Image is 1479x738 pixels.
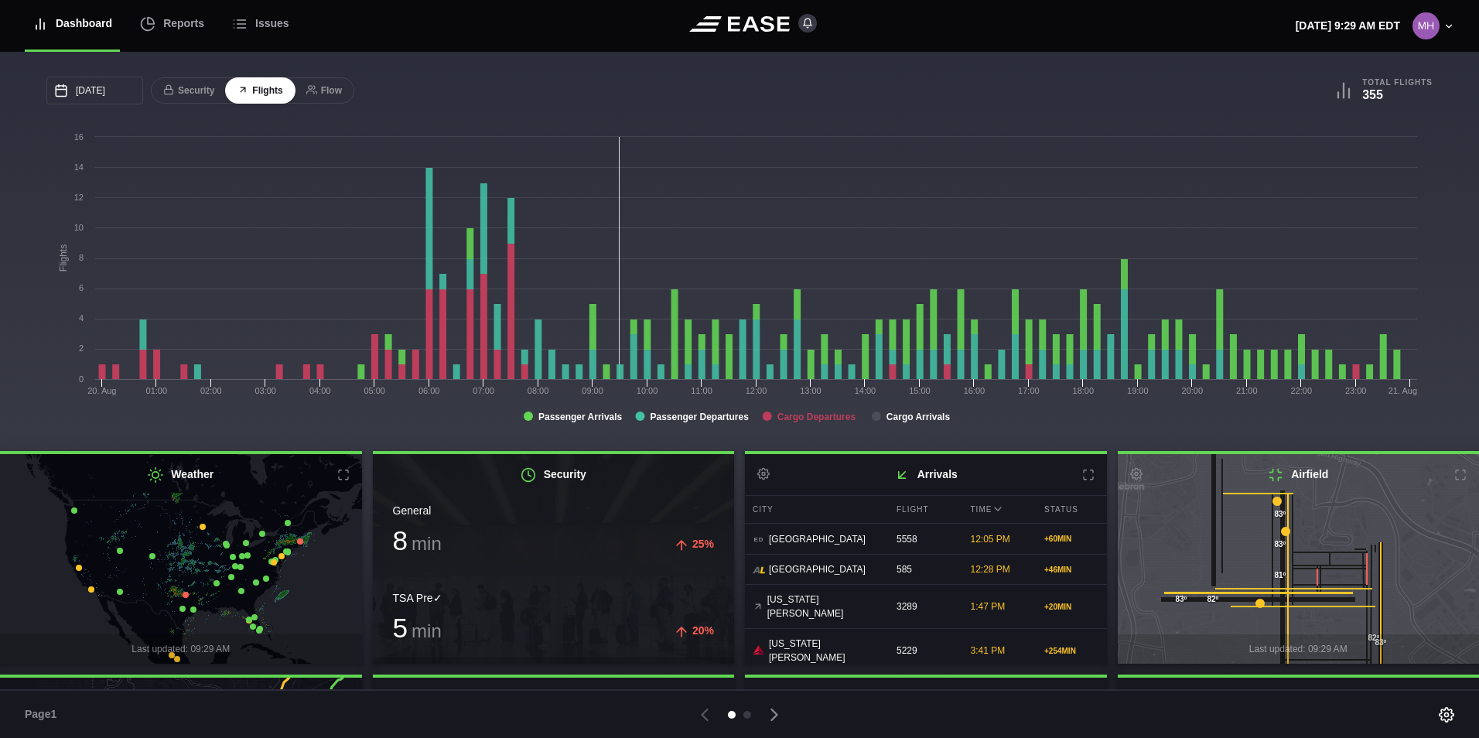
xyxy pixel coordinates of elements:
[364,386,385,395] text: 05:00
[889,592,959,621] div: 3289
[418,386,440,395] text: 06:00
[746,386,767,395] text: 12:00
[1412,12,1440,39] img: 8d1564f89ae08c1c7851ff747965b28a
[889,496,959,523] div: Flight
[1236,386,1258,395] text: 21:00
[1362,77,1433,87] b: Total Flights
[800,386,821,395] text: 13:00
[373,657,735,686] div: Last updated: 09:29 AM
[294,77,354,104] button: Flow
[777,412,856,422] tspan: Cargo Departures
[886,412,951,422] tspan: Cargo Arrivals
[393,590,715,606] div: TSA Pre✓
[74,162,84,172] text: 14
[309,386,331,395] text: 04:00
[1127,386,1149,395] text: 19:00
[254,386,276,395] text: 03:00
[909,386,931,395] text: 15:00
[58,244,69,272] tspan: Flights
[225,77,295,104] button: Flights
[46,77,143,104] input: mm/dd/yyyy
[971,534,1010,545] span: 12:05 PM
[200,386,222,395] text: 02:00
[855,386,876,395] text: 14:00
[889,555,959,584] div: 585
[964,386,985,395] text: 16:00
[1073,386,1095,395] text: 18:00
[146,386,168,395] text: 01:00
[769,562,866,576] span: [GEOGRAPHIC_DATA]
[373,454,735,495] h2: Security
[769,532,866,546] span: [GEOGRAPHIC_DATA]
[691,386,712,395] text: 11:00
[1345,386,1367,395] text: 23:00
[79,253,84,262] text: 8
[745,678,1107,719] h2: Departures
[1182,386,1204,395] text: 20:00
[473,386,494,395] text: 07:00
[1044,564,1099,576] div: + 46 MIN
[650,412,749,422] tspan: Passenger Departures
[87,386,116,395] tspan: 20. Aug
[1037,496,1107,523] div: Status
[1388,386,1417,395] tspan: 21. Aug
[79,374,84,384] text: 0
[538,412,623,422] tspan: Passenger Arrivals
[79,283,84,292] text: 6
[971,645,1006,656] span: 3:41 PM
[74,132,84,142] text: 16
[767,593,877,620] span: [US_STATE][PERSON_NAME]
[692,538,714,550] span: 25%
[74,193,84,202] text: 12
[889,524,959,554] div: 5558
[1290,386,1312,395] text: 22:00
[74,223,84,232] text: 10
[151,77,227,104] button: Security
[393,503,715,519] div: General
[1044,601,1099,613] div: + 20 MIN
[393,614,442,641] h3: 5
[769,637,877,665] span: [US_STATE][PERSON_NAME]
[1018,386,1040,395] text: 17:00
[889,636,959,665] div: 5229
[79,313,84,323] text: 4
[25,706,63,723] span: Page 1
[745,496,885,523] div: City
[753,534,765,546] span: ED
[582,386,603,395] text: 09:00
[745,454,1107,495] h2: Arrivals
[393,527,442,554] h3: 8
[373,678,735,719] h2: Parking
[412,533,442,554] span: min
[79,343,84,353] text: 2
[528,386,549,395] text: 08:00
[692,624,714,637] span: 20%
[637,386,658,395] text: 10:00
[1044,645,1099,657] div: + 254 MIN
[1296,18,1400,34] p: [DATE] 9:29 AM EDT
[971,564,1010,575] span: 12:28 PM
[412,620,442,641] span: min
[971,601,1006,612] span: 1:47 PM
[1044,533,1099,545] div: + 60 MIN
[1362,88,1383,101] b: 355
[963,496,1033,523] div: Time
